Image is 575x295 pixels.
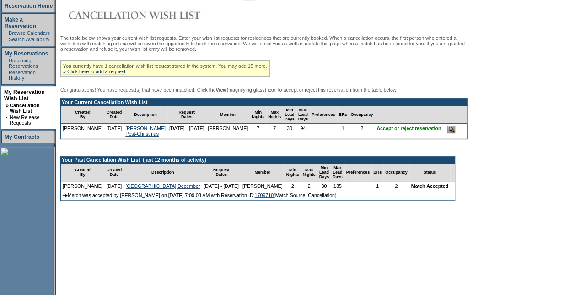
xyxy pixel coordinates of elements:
td: 2 [349,124,375,139]
td: Min Lead Days [283,106,296,124]
td: Max Nights [266,106,283,124]
td: · [6,58,8,69]
a: Upcoming Reservations [9,58,38,69]
td: 1 [337,124,349,139]
a: Cancellation Wish List [10,103,39,114]
td: Max Lead Days [296,106,310,124]
td: · [6,30,8,36]
td: Occupancy [349,106,375,124]
a: My Reservations [5,50,48,57]
td: Occupancy [383,164,409,181]
td: [PERSON_NAME] [61,181,105,191]
td: Created By [61,164,105,181]
a: New Release Requests [10,115,39,126]
td: · [6,70,8,81]
td: Description [124,164,202,181]
td: [DATE] [105,124,124,139]
td: 7 [266,124,283,139]
td: Your Current Cancellation Wish List [61,98,467,106]
td: 30 [283,124,296,139]
nobr: Match Accepted [411,183,448,189]
td: Member [206,106,250,124]
a: Make a Reservation [5,16,36,29]
nobr: [DATE] - [DATE] [204,183,239,189]
td: 2 [383,181,409,191]
td: BRs [337,106,349,124]
td: Min Nights [250,106,266,124]
td: Created Date [105,106,124,124]
a: My Reservation Wish List [4,89,45,102]
a: » Click here to add a request [63,69,125,74]
td: · [6,37,8,42]
a: Reservation Home [5,3,53,9]
td: Max Lead Days [331,164,344,181]
td: 2 [301,181,317,191]
td: Created Date [105,164,124,181]
a: My Contracts [5,134,39,140]
a: Search Availability [9,37,49,42]
div: You currently have 1 cancellation wish list request stored in the system. You may add 15 more. [60,60,270,77]
td: Min Lead Days [317,164,331,181]
td: 135 [331,181,344,191]
input: Accept or Reject this Reservation [447,126,455,133]
td: 7 [250,124,266,139]
td: · [6,115,9,126]
b: View [215,87,226,93]
td: [PERSON_NAME] [241,181,285,191]
td: [DATE] [105,181,124,191]
td: Member [241,164,285,181]
a: Browse Calendars [9,30,50,36]
div: The table below shows your current wish list requests. Enter your wish list requests for residenc... [60,35,468,212]
img: arrow.gif [63,193,68,197]
td: Description [124,106,167,124]
nobr: Accept or reject reservation [376,126,441,131]
td: 30 [317,181,331,191]
td: Preferences [310,106,337,124]
td: Status [409,164,450,181]
td: [PERSON_NAME] [206,124,250,139]
td: Min Nights [284,164,301,181]
td: [PERSON_NAME] [61,124,105,139]
td: Match was accepted by [PERSON_NAME] on [DATE] 7:09:03 AM with Reservation ID: (Match Source: Canc... [61,191,455,200]
td: 1 [371,181,383,191]
a: [GEOGRAPHIC_DATA] December [125,183,200,189]
td: Preferences [344,164,372,181]
b: » [6,103,9,108]
td: Request Dates [202,164,241,181]
td: Request Dates [167,106,206,124]
td: BRs [371,164,383,181]
td: Created By [61,106,105,124]
td: Your Past Cancellation Wish List (last 12 months of activity) [61,156,455,164]
td: 2 [284,181,301,191]
td: Max Nights [301,164,317,181]
a: [PERSON_NAME] Post-Christmas [125,126,166,137]
td: 94 [296,124,310,139]
img: Cancellation Wish List [60,6,243,24]
a: 1709710 [254,192,274,198]
nobr: [DATE] - [DATE] [169,126,204,131]
a: Reservation History [9,70,36,81]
